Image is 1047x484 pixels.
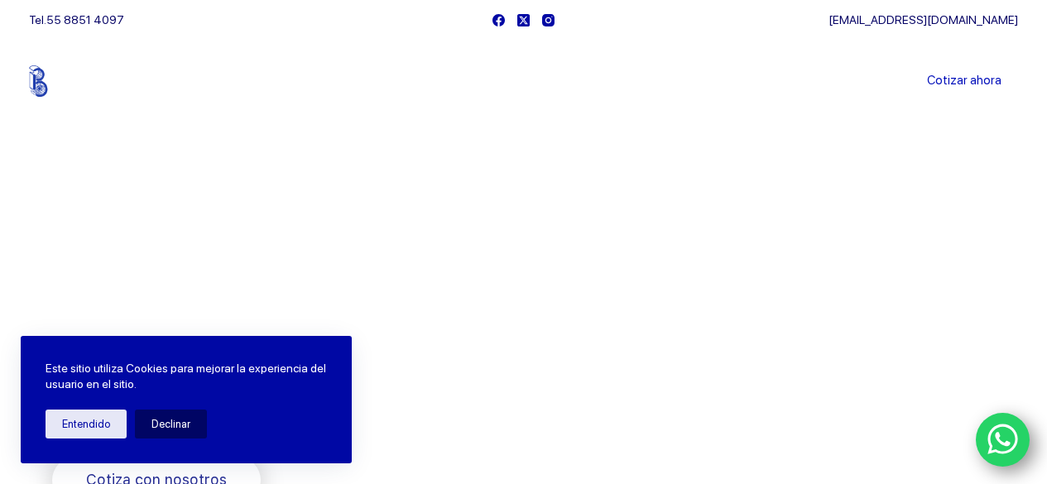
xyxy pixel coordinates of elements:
[492,14,505,26] a: Facebook
[329,40,718,122] nav: Menu Principal
[910,65,1018,98] a: Cotizar ahora
[52,247,264,267] span: Bienvenido a Balerytodo®
[46,361,327,393] p: Este sitio utiliza Cookies para mejorar la experiencia del usuario en el sitio.
[46,13,124,26] a: 55 8851 4097
[542,14,555,26] a: Instagram
[46,410,127,438] button: Entendido
[52,282,527,396] span: Somos los doctores de la industria
[29,65,132,97] img: Balerytodo
[29,13,124,26] span: Tel.
[135,410,207,438] button: Declinar
[517,14,530,26] a: X (Twitter)
[828,13,1018,26] a: [EMAIL_ADDRESS][DOMAIN_NAME]
[976,413,1030,467] a: WhatsApp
